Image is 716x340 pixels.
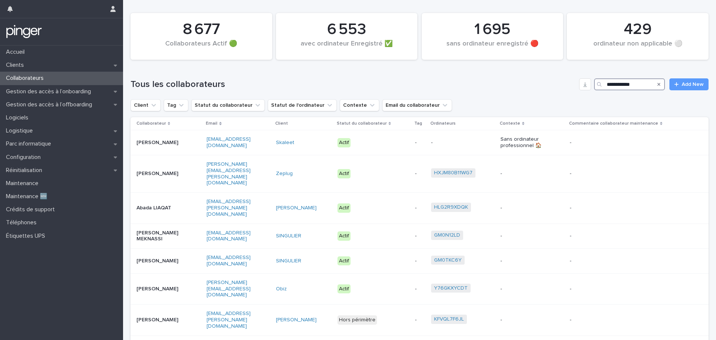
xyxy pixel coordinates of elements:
p: Logistique [3,127,39,134]
a: [PERSON_NAME][EMAIL_ADDRESS][DOMAIN_NAME] [207,280,251,298]
div: ordinateur non applicable ⚪ [580,40,696,56]
p: Tag [414,119,422,128]
div: 429 [580,20,696,39]
a: [PERSON_NAME] [276,205,317,211]
p: Crédits de support [3,206,61,213]
a: [EMAIL_ADDRESS][DOMAIN_NAME] [207,230,251,242]
p: - [415,258,425,264]
p: [PERSON_NAME] [136,317,183,323]
a: [EMAIL_ADDRESS][DOMAIN_NAME] [207,255,251,266]
div: Hors périmètre [337,315,377,325]
p: - [570,140,663,146]
p: - [500,317,547,323]
p: Accueil [3,49,31,56]
div: 8 677 [143,20,260,39]
tr: [PERSON_NAME][EMAIL_ADDRESS][DOMAIN_NAME]Skaleet Actif--Sans ordinateur professionnel 🏠- [131,130,709,155]
p: Ordinateurs [430,119,456,128]
tr: [PERSON_NAME][EMAIL_ADDRESS][DOMAIN_NAME]SINGULIER Actif-GM0TKC6Y -- [131,249,709,274]
p: Maintenance 🆕 [3,193,53,200]
p: Sans ordinateur professionnel 🏠 [500,136,547,149]
p: - [415,205,425,211]
a: SINGULIER [276,258,301,264]
tr: Abada LIAQAT[EMAIL_ADDRESS][PERSON_NAME][DOMAIN_NAME][PERSON_NAME] Actif-HLG2R9XDQK -- [131,193,709,224]
div: Actif [337,203,351,213]
p: - [415,171,425,177]
p: Clients [3,62,30,69]
a: GM0N12LD [434,232,460,238]
p: [PERSON_NAME] [136,171,183,177]
p: - [570,233,663,239]
p: - [570,205,663,211]
div: sans ordinateur enregistré 🔴 [434,40,551,56]
button: Contexte [340,99,379,111]
p: Client [275,119,288,128]
p: Maintenance [3,180,44,187]
a: [EMAIL_ADDRESS][PERSON_NAME][DOMAIN_NAME] [207,199,251,217]
p: Gestion des accès à l’onboarding [3,88,97,95]
p: Logiciels [3,114,34,121]
p: - [570,171,663,177]
p: Réinitialisation [3,167,48,174]
p: [PERSON_NAME] MEKNASSI [136,230,183,243]
p: Parc informatique [3,140,57,147]
p: Email [206,119,217,128]
a: HLG2R9XDQK [434,204,468,210]
p: Collaborateurs [3,75,50,82]
a: [PERSON_NAME][EMAIL_ADDRESS][PERSON_NAME][DOMAIN_NAME] [207,162,251,185]
p: Contexte [500,119,520,128]
p: Commentaire collaborateur maintenance [569,119,658,128]
p: - [431,140,478,146]
p: [PERSON_NAME] [136,140,183,146]
div: Actif [337,231,351,241]
p: Étiquettes UPS [3,233,51,240]
button: Statut du collaborateur [191,99,265,111]
div: Actif [337,284,351,294]
a: HXJM80B11WG7 [434,170,472,176]
p: - [500,205,547,211]
p: - [500,171,547,177]
a: [PERSON_NAME] [276,317,317,323]
a: Obiz [276,286,287,292]
p: - [570,258,663,264]
div: Actif [337,138,351,147]
p: - [570,286,663,292]
a: Add New [669,78,709,90]
div: 6 553 [289,20,405,39]
p: [PERSON_NAME] [136,258,183,264]
tr: [PERSON_NAME][EMAIL_ADDRESS][PERSON_NAME][DOMAIN_NAME][PERSON_NAME] Hors périmètre-KFVQL7F6JL -- [131,305,709,336]
tr: [PERSON_NAME] MEKNASSI[EMAIL_ADDRESS][DOMAIN_NAME]SINGULIER Actif-GM0N12LD -- [131,224,709,249]
p: - [500,258,547,264]
p: Gestion des accès à l’offboarding [3,101,98,108]
p: - [415,317,425,323]
span: Add New [682,82,704,87]
p: Statut du collaborateur [337,119,387,128]
a: [EMAIL_ADDRESS][PERSON_NAME][DOMAIN_NAME] [207,311,251,329]
p: Collaborateur [136,119,166,128]
div: 1 695 [434,20,551,39]
div: Actif [337,256,351,266]
button: Statut de l'ordinateur [268,99,337,111]
p: Configuration [3,154,47,161]
tr: [PERSON_NAME][PERSON_NAME][EMAIL_ADDRESS][DOMAIN_NAME]Obiz Actif-Y76GKXYCDT -- [131,273,709,304]
a: [EMAIL_ADDRESS][DOMAIN_NAME] [207,137,251,148]
p: - [415,233,425,239]
a: Zeplug [276,171,293,177]
a: KFVQL7F6JL [434,316,464,322]
p: - [500,286,547,292]
a: Y76GKXYCDT [434,285,468,291]
h1: Tous les collaborateurs [131,79,576,90]
p: - [500,233,547,239]
button: Client [131,99,161,111]
p: [PERSON_NAME] [136,286,183,292]
button: Tag [164,99,188,111]
p: - [415,140,425,146]
p: - [570,317,663,323]
div: Actif [337,169,351,178]
img: mTgBEunGTSyRkCgitkcU [6,24,42,39]
button: Email du collaborateur [382,99,452,111]
a: GM0TKC6Y [434,257,462,263]
input: Search [594,78,665,90]
a: SINGULIER [276,233,301,239]
p: - [415,286,425,292]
